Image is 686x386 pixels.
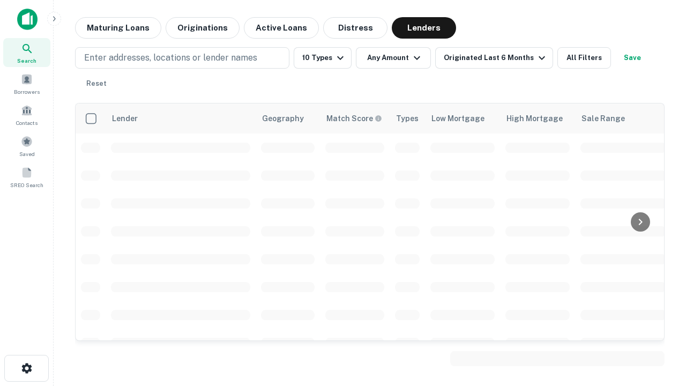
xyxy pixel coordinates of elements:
div: Capitalize uses an advanced AI algorithm to match your search with the best lender. The match sco... [326,113,382,124]
button: Reset [79,73,114,94]
div: Geography [262,112,304,125]
button: Active Loans [244,17,319,39]
iframe: Chat Widget [632,266,686,317]
th: Types [390,103,425,133]
button: 10 Types [294,47,352,69]
h6: Match Score [326,113,380,124]
button: All Filters [557,47,611,69]
div: Low Mortgage [431,112,484,125]
th: Lender [106,103,256,133]
a: Search [3,38,50,67]
span: SREO Search [10,181,43,189]
th: Low Mortgage [425,103,500,133]
button: Distress [323,17,387,39]
th: High Mortgage [500,103,575,133]
button: Lenders [392,17,456,39]
div: Originated Last 6 Months [444,51,548,64]
button: Originated Last 6 Months [435,47,553,69]
button: Maturing Loans [75,17,161,39]
th: Geography [256,103,320,133]
th: Sale Range [575,103,672,133]
button: Save your search to get updates of matches that match your search criteria. [615,47,650,69]
span: Contacts [16,118,38,127]
div: High Mortgage [506,112,563,125]
span: Borrowers [14,87,40,96]
div: Sale Range [581,112,625,125]
span: Search [17,56,36,65]
button: Enter addresses, locations or lender names [75,47,289,69]
span: Saved [19,150,35,158]
a: Contacts [3,100,50,129]
th: Capitalize uses an advanced AI algorithm to match your search with the best lender. The match sco... [320,103,390,133]
img: capitalize-icon.png [17,9,38,30]
div: Lender [112,112,138,125]
button: Originations [166,17,240,39]
a: SREO Search [3,162,50,191]
button: Any Amount [356,47,431,69]
div: Types [396,112,419,125]
a: Saved [3,131,50,160]
p: Enter addresses, locations or lender names [84,51,257,64]
a: Borrowers [3,69,50,98]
